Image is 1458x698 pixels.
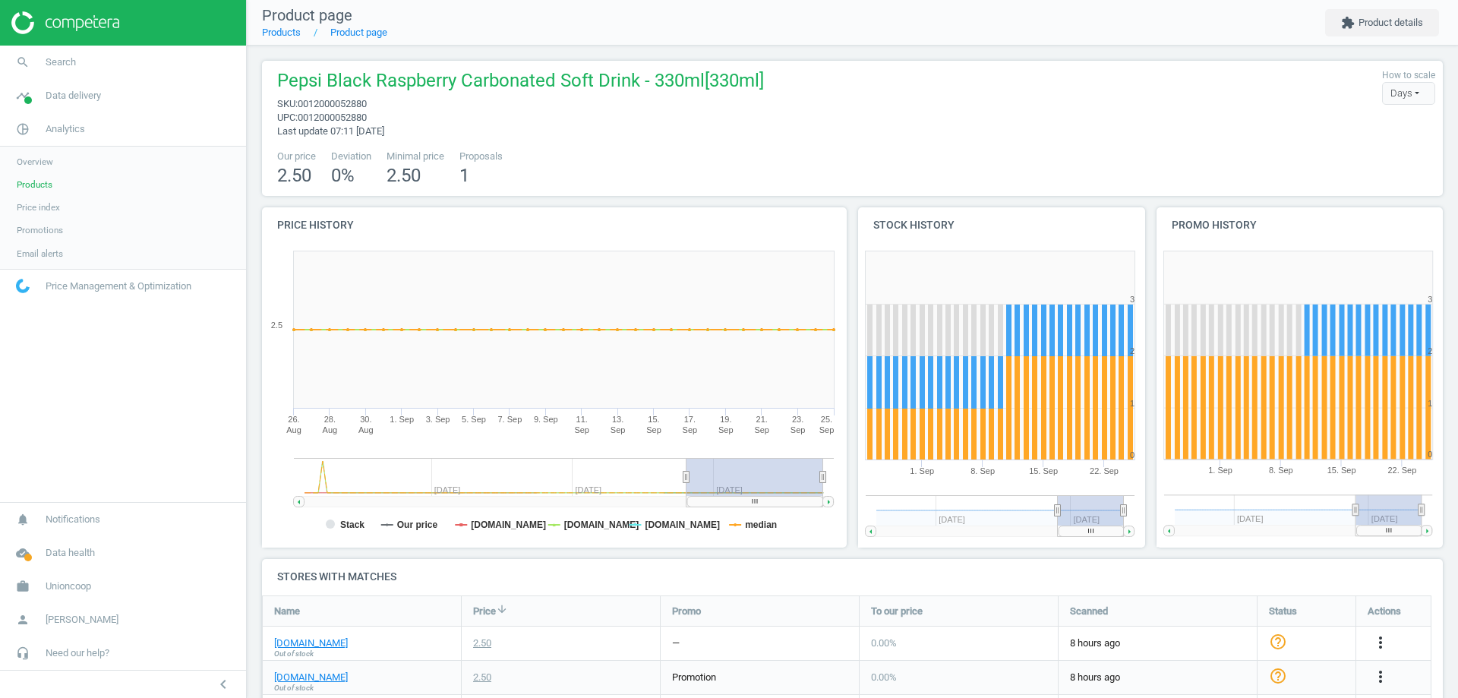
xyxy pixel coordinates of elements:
button: more_vert [1371,633,1390,653]
div: — [672,636,680,650]
i: work [8,572,37,601]
span: 1 [459,165,469,186]
tspan: 15. Sep [1029,466,1058,475]
span: Actions [1368,604,1401,617]
span: Search [46,55,76,69]
i: help_outline [1269,666,1287,684]
span: 2.50 [277,165,311,186]
span: Analytics [46,122,85,136]
text: 1 [1130,399,1135,408]
i: more_vert [1371,668,1390,686]
tspan: 1. Sep [1208,466,1232,475]
span: Promotions [17,224,63,236]
tspan: [DOMAIN_NAME] [471,520,546,530]
tspan: 15. Sep [1327,466,1356,475]
span: 0.00 % [871,637,897,649]
tspan: 13. [612,415,623,424]
span: Price index [17,201,60,213]
tspan: 23. [792,415,803,424]
a: Products [262,27,301,38]
tspan: Sep [754,425,769,434]
text: 1 [1428,399,1432,408]
i: search [8,48,37,77]
h4: Promo history [1157,207,1444,243]
span: 0 % [331,165,355,186]
tspan: 8. Sep [1269,466,1293,475]
tspan: Sep [574,425,589,434]
i: person [8,605,37,634]
span: Pepsi Black Raspberry Carbonated Soft Drink - 330ml[330ml] [277,68,764,97]
tspan: [DOMAIN_NAME] [564,520,639,530]
img: wGWNvw8QSZomAAAAABJRU5ErkJggg== [16,279,30,293]
span: Last update 07:11 [DATE] [277,125,384,137]
div: 2.50 [473,636,491,650]
button: chevron_left [204,674,242,694]
span: Our price [277,150,316,163]
span: Status [1269,604,1297,617]
span: Price [473,604,496,617]
span: Minimal price [387,150,444,163]
span: Scanned [1070,604,1108,617]
i: extension [1341,16,1355,30]
i: notifications [8,505,37,534]
i: chevron_left [214,675,232,693]
span: Data health [46,546,95,560]
span: To our price [871,604,923,617]
span: Unioncoop [46,580,91,593]
span: 8 hours ago [1070,636,1245,650]
tspan: median [745,520,777,530]
i: help_outline [1269,632,1287,650]
span: Email alerts [17,248,63,260]
button: more_vert [1371,668,1390,687]
tspan: 15. [648,415,659,424]
tspan: 11. [576,415,588,424]
div: Days [1382,82,1435,105]
button: extensionProduct details [1325,9,1439,36]
h4: Stock history [858,207,1145,243]
span: Notifications [46,513,100,526]
tspan: 17. [684,415,696,424]
span: Price Management & Optimization [46,280,191,293]
i: more_vert [1371,633,1390,652]
img: ajHJNr6hYgQAAAAASUVORK5CYII= [11,11,119,34]
span: 0012000052880 [298,112,367,123]
span: [PERSON_NAME] [46,613,118,627]
span: Overview [17,156,53,168]
text: 2.5 [271,321,282,330]
a: [DOMAIN_NAME] [274,671,348,684]
i: timeline [8,81,37,110]
label: How to scale [1382,69,1435,82]
span: Promo [672,604,701,617]
tspan: 8. Sep [970,466,995,475]
i: pie_chart_outlined [8,115,37,144]
text: 2 [1130,346,1135,355]
span: sku : [277,98,298,109]
span: 8 hours ago [1070,671,1245,684]
tspan: 3. Sep [426,415,450,424]
span: Products [17,178,52,191]
span: 0.00 % [871,671,897,683]
tspan: 25. [821,415,832,424]
span: Name [274,604,300,617]
tspan: 28. [324,415,336,424]
text: 3 [1130,295,1135,304]
span: Data delivery [46,89,101,103]
tspan: Sep [791,425,806,434]
tspan: Our price [397,520,438,530]
text: 2 [1428,346,1432,355]
tspan: Aug [358,425,374,434]
tspan: 9. Sep [534,415,558,424]
tspan: 5. Sep [462,415,486,424]
tspan: 21. [756,415,768,424]
tspan: Aug [323,425,338,434]
tspan: 30. [360,415,371,424]
tspan: Stack [340,520,364,530]
span: Need our help? [46,646,109,660]
span: Proposals [459,150,503,163]
tspan: Sep [611,425,626,434]
h4: Price history [262,207,847,243]
tspan: [DOMAIN_NAME] [645,520,720,530]
div: 2.50 [473,671,491,684]
tspan: Sep [683,425,698,434]
a: [DOMAIN_NAME] [274,636,348,650]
